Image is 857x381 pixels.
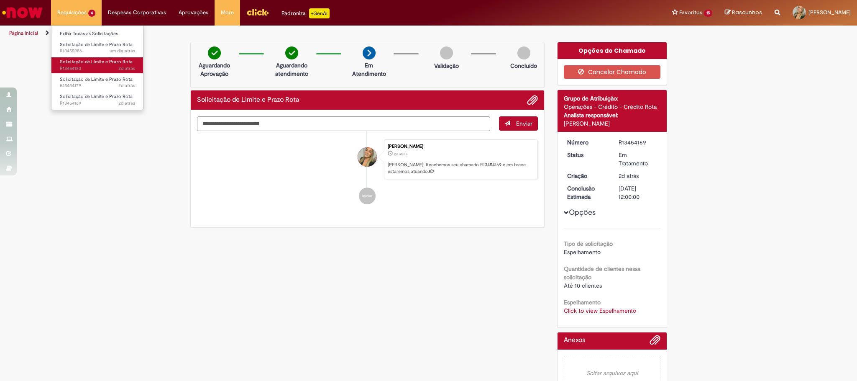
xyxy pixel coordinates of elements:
[60,65,135,72] span: R13454183
[564,282,602,289] span: Até 10 clientes
[704,10,712,17] span: 15
[499,116,538,131] button: Enviar
[110,48,135,54] time: 28/08/2025 09:03:17
[440,46,453,59] img: img-circle-grey.png
[285,46,298,59] img: check-circle-green.png
[517,46,530,59] img: img-circle-grey.png
[808,9,851,16] span: [PERSON_NAME]
[118,100,135,106] time: 27/08/2025 18:26:28
[60,48,135,54] span: R13455986
[108,8,166,17] span: Despesas Corporativas
[208,46,221,59] img: check-circle-green.png
[51,57,143,73] a: Aberto R13454183 : Solicitação de Limite e Prazo Rota
[118,65,135,72] span: 2d atrás
[388,162,533,175] p: [PERSON_NAME]! Recebemos seu chamado R13454169 e em breve estaremos atuando.
[561,151,612,159] dt: Status
[619,138,657,147] div: R13454169
[6,26,565,41] ul: Trilhas de página
[179,8,208,17] span: Aprovações
[434,62,459,70] p: Validação
[561,172,612,180] dt: Criação
[619,172,639,180] span: 2d atrás
[197,131,538,213] ul: Histórico de tíquete
[51,29,143,39] a: Exibir Todas as Solicitações
[527,95,538,106] button: Adicionar anexos
[118,82,135,89] time: 27/08/2025 18:31:52
[394,152,407,157] time: 27/08/2025 18:26:26
[51,75,143,90] a: Aberto R13454179 : Solicitação de Limite e Prazo Rota
[732,8,762,16] span: Rascunhos
[197,116,491,131] textarea: Digite sua mensagem aqui...
[564,119,660,128] div: [PERSON_NAME]
[619,184,657,201] div: [DATE] 12:00:00
[358,147,377,167] div: Maisa Helena Mancini
[118,82,135,89] span: 2d atrás
[363,46,376,59] img: arrow-next.png
[561,138,612,147] dt: Número
[309,8,330,18] p: +GenAi
[510,62,537,70] p: Concluído
[271,61,312,78] p: Aguardando atendimento
[564,337,585,344] h2: Anexos
[60,93,133,100] span: Solicitação de Limite e Prazo Rota
[51,25,143,110] ul: Requisições
[564,299,601,306] b: Espelhamento
[60,59,133,65] span: Solicitação de Limite e Prazo Rota
[51,40,143,56] a: Aberto R13455986 : Solicitação de Limite e Prazo Rota
[619,172,639,180] time: 27/08/2025 18:26:26
[88,10,95,17] span: 4
[118,100,135,106] span: 2d atrás
[679,8,702,17] span: Favoritos
[349,61,389,78] p: Em Atendimento
[564,240,613,247] b: Tipo de solicitação
[388,144,533,149] div: [PERSON_NAME]
[281,8,330,18] div: Padroniza
[564,111,660,119] div: Analista responsável:
[725,9,762,17] a: Rascunhos
[60,41,133,48] span: Solicitação de Limite e Prazo Rota
[564,103,660,111] div: Operações - Crédito - Crédito Rota
[558,42,667,59] div: Opções do Chamado
[564,265,640,281] b: Quantidade de clientes nessa solicitação
[619,172,657,180] div: 27/08/2025 18:26:26
[561,184,612,201] dt: Conclusão Estimada
[9,30,38,36] a: Página inicial
[60,100,135,107] span: R13454169
[51,92,143,108] a: Aberto R13454169 : Solicitação de Limite e Prazo Rota
[650,335,660,350] button: Adicionar anexos
[197,139,538,180] li: Maisa Helena Mancini
[1,4,44,21] img: ServiceNow
[564,94,660,103] div: Grupo de Atribuição:
[221,8,234,17] span: More
[60,82,135,89] span: R13454179
[564,307,636,314] a: Click to view Espelhamento
[246,6,269,18] img: click_logo_yellow_360x200.png
[394,152,407,157] span: 2d atrás
[118,65,135,72] time: 27/08/2025 18:33:34
[194,61,235,78] p: Aguardando Aprovação
[60,76,133,82] span: Solicitação de Limite e Prazo Rota
[110,48,135,54] span: um dia atrás
[564,65,660,79] button: Cancelar Chamado
[197,96,299,104] h2: Solicitação de Limite e Prazo Rota Histórico de tíquete
[564,248,601,256] span: Espelhamento
[516,120,532,127] span: Enviar
[619,151,657,167] div: Em Tratamento
[57,8,87,17] span: Requisições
